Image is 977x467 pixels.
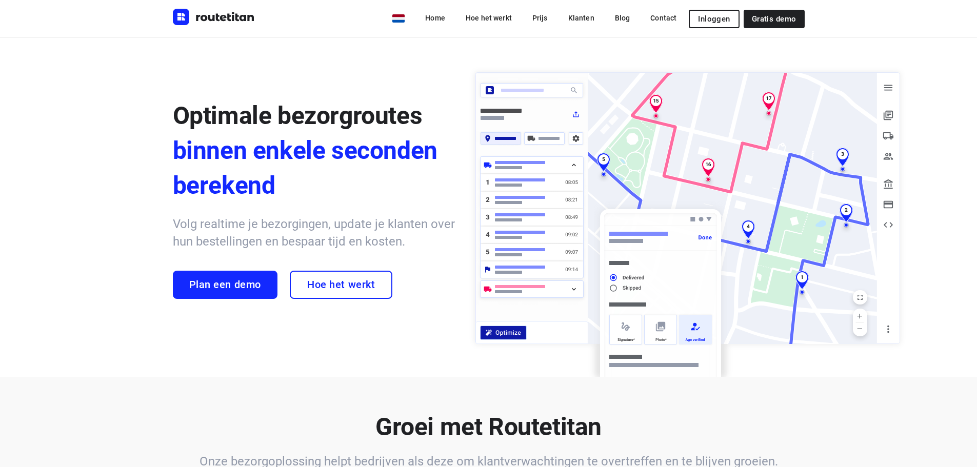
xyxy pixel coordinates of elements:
a: Plan een demo [173,271,277,299]
a: Prijs [524,9,556,27]
span: Hoe het werkt [307,279,375,291]
a: Home [417,9,453,27]
span: Inloggen [698,15,730,23]
img: Routetitan logo [173,9,255,25]
a: Hoe het werkt [457,9,520,27]
a: Hoe het werkt [290,271,392,299]
span: binnen enkele seconden berekend [173,133,455,203]
span: Plan een demo [189,279,261,291]
span: Optimale bezorgroutes [173,101,423,130]
span: Gratis demo [752,15,796,23]
h6: Volg realtime je bezorgingen, update je klanten over hun bestellingen en bespaar tijd en kosten. [173,215,455,250]
a: Contact [642,9,685,27]
a: Blog [607,9,639,27]
a: Klanten [560,9,603,27]
button: Inloggen [689,10,739,28]
a: Gratis demo [744,10,805,28]
img: illustration [469,66,906,377]
a: Routetitan [173,9,255,28]
b: Groei met Routetitan [375,412,602,441]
